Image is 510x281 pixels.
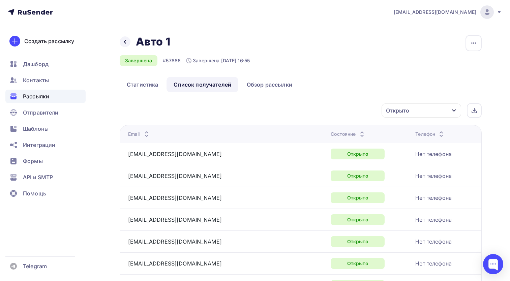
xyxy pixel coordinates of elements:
[5,122,86,135] a: Шаблоны
[23,173,53,181] span: API и SMTP
[394,9,476,15] span: [EMAIL_ADDRESS][DOMAIN_NAME]
[120,55,157,66] div: Завершена
[415,259,452,268] div: Нет телефона
[120,77,165,92] a: Статистика
[5,73,86,87] a: Контакты
[128,238,222,245] a: [EMAIL_ADDRESS][DOMAIN_NAME]
[415,150,452,158] div: Нет телефона
[23,60,49,68] span: Дашборд
[128,151,222,157] a: [EMAIL_ADDRESS][DOMAIN_NAME]
[415,238,452,246] div: Нет телефона
[331,149,385,159] div: Открыто
[5,90,86,103] a: Рассылки
[186,57,250,64] div: Завершена [DATE] 16:55
[331,170,385,181] div: Открыто
[415,216,452,224] div: Нет телефона
[23,76,49,84] span: Контакты
[23,189,46,197] span: Помощь
[5,57,86,71] a: Дашборд
[240,77,299,92] a: Обзор рассылки
[23,157,43,165] span: Формы
[167,77,238,92] a: Список получателей
[331,192,385,203] div: Открыто
[23,141,55,149] span: Интеграции
[394,5,502,19] a: [EMAIL_ADDRESS][DOMAIN_NAME]
[128,216,222,223] a: [EMAIL_ADDRESS][DOMAIN_NAME]
[331,214,385,225] div: Открыто
[128,260,222,267] a: [EMAIL_ADDRESS][DOMAIN_NAME]
[5,154,86,168] a: Формы
[331,131,366,137] div: Состояние
[5,106,86,119] a: Отправители
[415,131,445,137] div: Телефон
[24,37,74,45] div: Создать рассылку
[331,236,385,247] div: Открыто
[23,92,49,100] span: Рассылки
[386,106,409,115] div: Открыто
[331,258,385,269] div: Открыто
[128,194,222,201] a: [EMAIL_ADDRESS][DOMAIN_NAME]
[415,194,452,202] div: Нет телефона
[128,131,151,137] div: Email
[415,172,452,180] div: Нет телефона
[163,57,181,64] div: #57886
[136,35,170,49] h2: Авто 1
[23,125,49,133] span: Шаблоны
[128,173,222,179] a: [EMAIL_ADDRESS][DOMAIN_NAME]
[23,108,59,117] span: Отправители
[23,262,47,270] span: Telegram
[381,103,461,118] button: Открыто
